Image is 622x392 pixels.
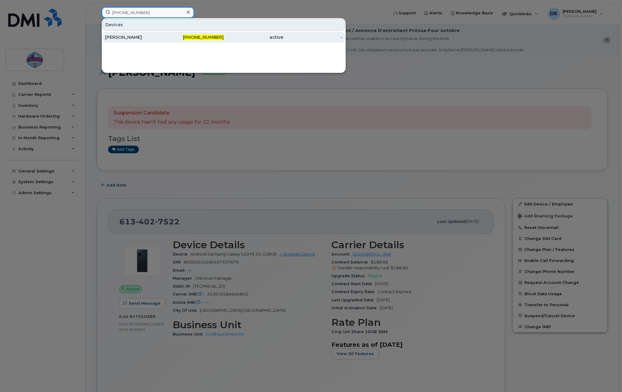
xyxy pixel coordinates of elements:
[183,34,224,40] span: [PHONE_NUMBER]
[224,34,283,40] div: active
[103,19,345,31] div: Devices
[103,32,345,43] a: [PERSON_NAME][PHONE_NUMBER]active-
[283,34,343,40] div: -
[105,34,165,40] div: [PERSON_NAME]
